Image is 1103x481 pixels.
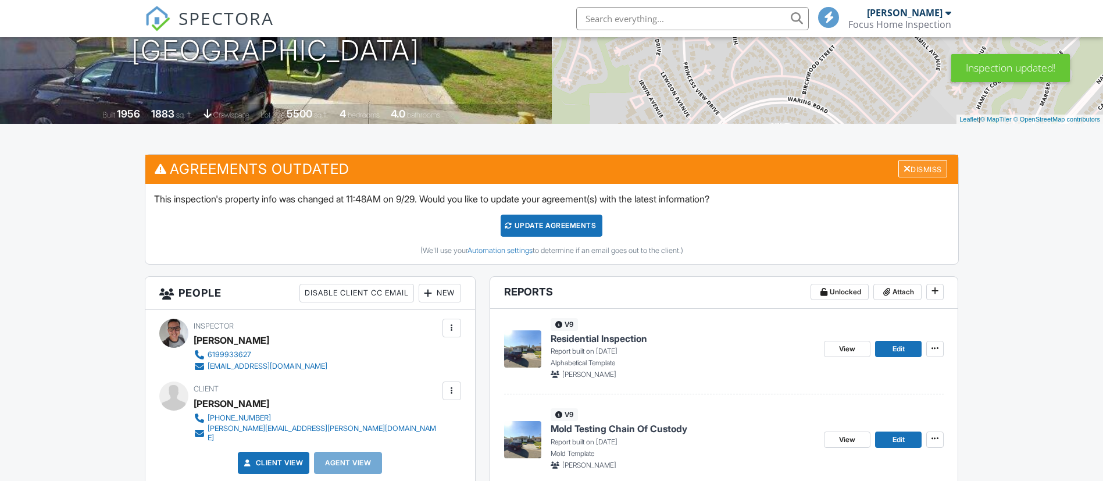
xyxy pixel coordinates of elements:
h1: [STREET_ADDRESS] [GEOGRAPHIC_DATA] [131,5,420,67]
span: Client [194,384,219,393]
div: 1883 [151,108,174,120]
div: Dismiss [898,160,947,178]
div: 4.0 [391,108,405,120]
a: © OpenStreetMap contributors [1013,116,1100,123]
div: [PERSON_NAME][EMAIL_ADDRESS][PERSON_NAME][DOMAIN_NAME] [208,424,440,443]
a: Client View [242,457,304,469]
div: [PERSON_NAME] [194,332,269,349]
a: [EMAIL_ADDRESS][DOMAIN_NAME] [194,361,327,372]
div: Update Agreements [501,215,602,237]
div: 5500 [287,108,312,120]
div: [PERSON_NAME] [194,395,269,412]
div: Inspection updated! [951,54,1070,82]
span: bathrooms [407,111,440,119]
div: [PHONE_NUMBER] [208,414,271,423]
div: [EMAIL_ADDRESS][DOMAIN_NAME] [208,362,327,371]
h3: Agreements Outdated [145,155,958,183]
input: Search everything... [576,7,809,30]
div: (We'll use your to determine if an email goes out to the client.) [154,246,949,255]
span: crawlspace [213,111,249,119]
div: 1956 [117,108,140,120]
a: © MapTiler [980,116,1012,123]
span: sq. ft. [176,111,192,119]
span: sq.ft. [314,111,329,119]
img: The Best Home Inspection Software - Spectora [145,6,170,31]
a: Leaflet [959,116,979,123]
div: Disable Client CC Email [299,284,414,302]
div: [PERSON_NAME] [867,7,943,19]
a: 6199933627 [194,349,327,361]
span: bedrooms [348,111,380,119]
div: 6199933627 [208,350,251,359]
span: Inspector [194,322,234,330]
a: [PHONE_NUMBER] [194,412,440,424]
span: Built [102,111,115,119]
span: SPECTORA [179,6,274,30]
span: Lot Size [260,111,285,119]
div: This inspection's property info was changed at 11:48AM on 9/29. Would you like to update your agr... [145,184,958,264]
a: [PERSON_NAME][EMAIL_ADDRESS][PERSON_NAME][DOMAIN_NAME] [194,424,440,443]
a: SPECTORA [145,16,274,40]
h3: People [145,277,475,310]
div: | [956,115,1103,124]
a: Automation settings [467,246,533,255]
div: Focus Home Inspection [848,19,951,30]
div: 4 [340,108,346,120]
div: New [419,284,461,302]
